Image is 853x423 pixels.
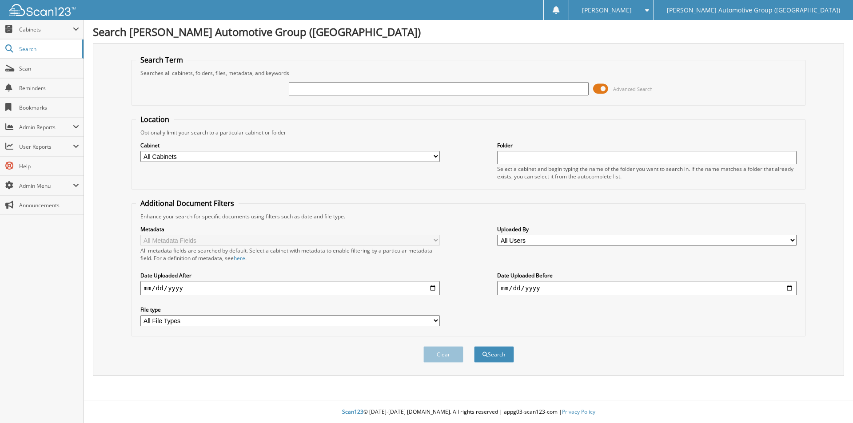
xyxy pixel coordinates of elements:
span: Cabinets [19,26,73,33]
label: File type [140,306,440,313]
span: [PERSON_NAME] [582,8,632,13]
button: Clear [423,346,463,363]
span: User Reports [19,143,73,150]
input: end [497,281,797,295]
span: Announcements [19,202,79,209]
div: Optionally limit your search to a particular cabinet or folder [136,129,801,136]
span: Search [19,45,78,53]
h1: Search [PERSON_NAME] Automotive Group ([GEOGRAPHIC_DATA]) [93,24,844,39]
label: Uploaded By [497,225,797,233]
div: © [DATE]-[DATE] [DOMAIN_NAME]. All rights reserved | appg03-scan123-com | [84,401,853,423]
span: Reminders [19,84,79,92]
label: Metadata [140,225,440,233]
legend: Location [136,115,174,124]
label: Date Uploaded Before [497,272,797,279]
span: Scan123 [342,408,363,415]
span: Advanced Search [613,86,653,92]
div: All metadata fields are searched by default. Select a cabinet with metadata to enable filtering b... [140,247,440,262]
span: Help [19,162,79,170]
legend: Search Term [136,55,187,65]
span: Admin Menu [19,182,73,190]
label: Folder [497,142,797,149]
legend: Additional Document Filters [136,198,239,208]
a: Privacy Policy [562,408,595,415]
span: Scan [19,65,79,72]
input: start [140,281,440,295]
img: scan123-logo-white.svg [9,4,76,16]
button: Search [474,346,514,363]
label: Date Uploaded After [140,272,440,279]
a: here [234,254,245,262]
div: Select a cabinet and begin typing the name of the folder you want to search in. If the name match... [497,165,797,180]
span: Bookmarks [19,104,79,111]
div: Searches all cabinets, folders, files, metadata, and keywords [136,69,801,77]
div: Enhance your search for specific documents using filters such as date and file type. [136,213,801,220]
span: [PERSON_NAME] Automotive Group ([GEOGRAPHIC_DATA]) [667,8,840,13]
span: Admin Reports [19,123,73,131]
label: Cabinet [140,142,440,149]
